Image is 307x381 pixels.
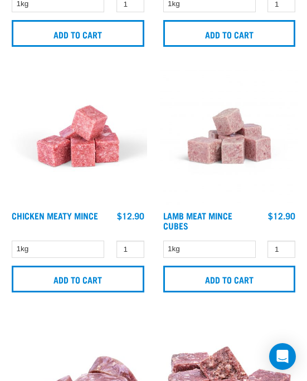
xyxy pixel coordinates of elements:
input: Add to cart [163,20,296,47]
a: Lamb Meat Mince Cubes [163,213,232,228]
a: Chicken Meaty Mince [12,213,98,218]
input: 1 [267,241,295,258]
div: $12.90 [117,211,144,221]
img: Chicken Meaty Mince [9,67,147,205]
img: Lamb Meat Mince [160,67,299,205]
div: Open Intercom Messenger [269,343,296,370]
input: 1 [116,241,144,258]
input: Add to cart [163,266,296,292]
input: Add to cart [12,20,144,47]
div: $12.90 [268,211,295,221]
input: Add to cart [12,266,144,292]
